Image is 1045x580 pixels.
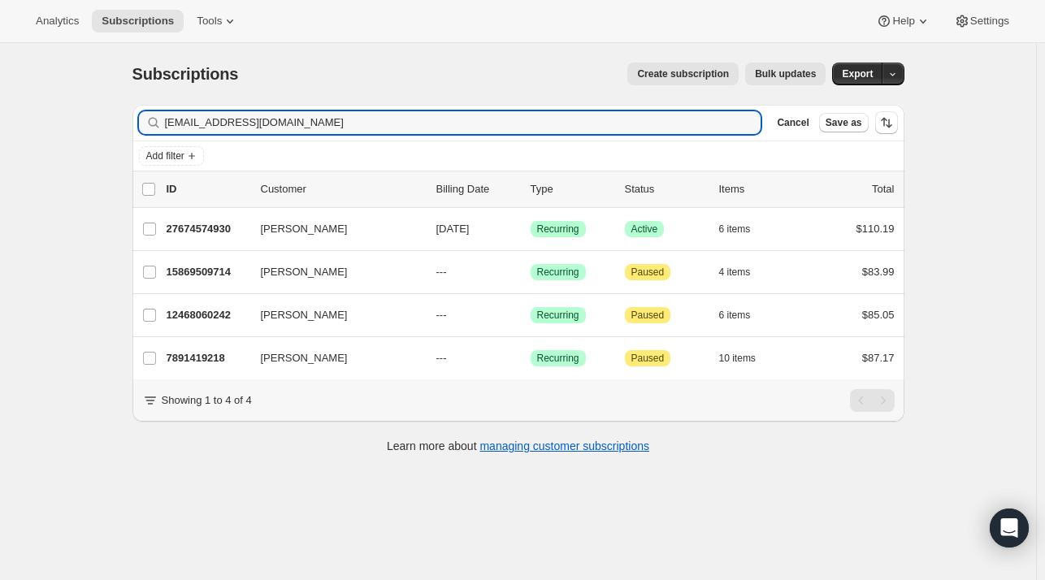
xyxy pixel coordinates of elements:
span: Bulk updates [755,67,816,80]
span: [PERSON_NAME] [261,221,348,237]
button: 4 items [719,261,769,284]
p: 15869509714 [167,264,248,280]
button: [PERSON_NAME] [251,302,414,328]
p: 12468060242 [167,307,248,323]
button: Create subscription [627,63,739,85]
a: managing customer subscriptions [479,439,649,452]
button: Analytics [26,10,89,32]
button: Cancel [770,113,815,132]
button: Export [832,63,882,85]
button: Tools [187,10,248,32]
div: IDCustomerBilling DateTypeStatusItemsTotal [167,181,895,197]
button: Help [866,10,940,32]
span: Paused [631,352,665,365]
button: Add filter [139,146,204,166]
span: Cancel [777,116,809,129]
span: 6 items [719,223,751,236]
span: Help [892,15,914,28]
button: Settings [944,10,1019,32]
p: Billing Date [436,181,518,197]
span: 4 items [719,266,751,279]
span: Active [631,223,658,236]
button: [PERSON_NAME] [251,216,414,242]
button: 6 items [719,304,769,327]
span: Analytics [36,15,79,28]
span: Paused [631,309,665,322]
div: 12468060242[PERSON_NAME]---SuccessRecurringAttentionPaused6 items$85.05 [167,304,895,327]
span: Add filter [146,149,184,162]
button: Bulk updates [745,63,826,85]
span: [PERSON_NAME] [261,350,348,366]
span: --- [436,266,447,278]
button: [PERSON_NAME] [251,345,414,371]
button: Sort the results [875,111,898,134]
button: 10 items [719,347,774,370]
span: [PERSON_NAME] [261,307,348,323]
span: [DATE] [436,223,470,235]
p: ID [167,181,248,197]
button: 6 items [719,218,769,240]
span: Recurring [537,266,579,279]
p: Status [625,181,706,197]
span: Recurring [537,352,579,365]
span: Settings [970,15,1009,28]
div: Open Intercom Messenger [990,509,1029,548]
span: 6 items [719,309,751,322]
span: Subscriptions [132,65,239,83]
div: Items [719,181,800,197]
nav: Pagination [850,389,895,412]
span: Tools [197,15,222,28]
div: 7891419218[PERSON_NAME]---SuccessRecurringAttentionPaused10 items$87.17 [167,347,895,370]
span: --- [436,352,447,364]
span: Export [842,67,873,80]
span: Create subscription [637,67,729,80]
span: $83.99 [862,266,895,278]
button: [PERSON_NAME] [251,259,414,285]
p: Showing 1 to 4 of 4 [162,392,252,409]
button: Save as [819,113,869,132]
input: Filter subscribers [165,111,761,134]
span: [PERSON_NAME] [261,264,348,280]
div: Type [531,181,612,197]
button: Subscriptions [92,10,184,32]
div: 15869509714[PERSON_NAME]---SuccessRecurringAttentionPaused4 items$83.99 [167,261,895,284]
span: Subscriptions [102,15,174,28]
span: --- [436,309,447,321]
span: Save as [826,116,862,129]
p: Learn more about [387,438,649,454]
p: Customer [261,181,423,197]
p: 27674574930 [167,221,248,237]
p: Total [872,181,894,197]
p: 7891419218 [167,350,248,366]
div: 27674574930[PERSON_NAME][DATE]SuccessRecurringSuccessActive6 items$110.19 [167,218,895,240]
span: $85.05 [862,309,895,321]
span: Recurring [537,223,579,236]
span: $87.17 [862,352,895,364]
span: Recurring [537,309,579,322]
span: 10 items [719,352,756,365]
span: Paused [631,266,665,279]
span: $110.19 [856,223,895,235]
